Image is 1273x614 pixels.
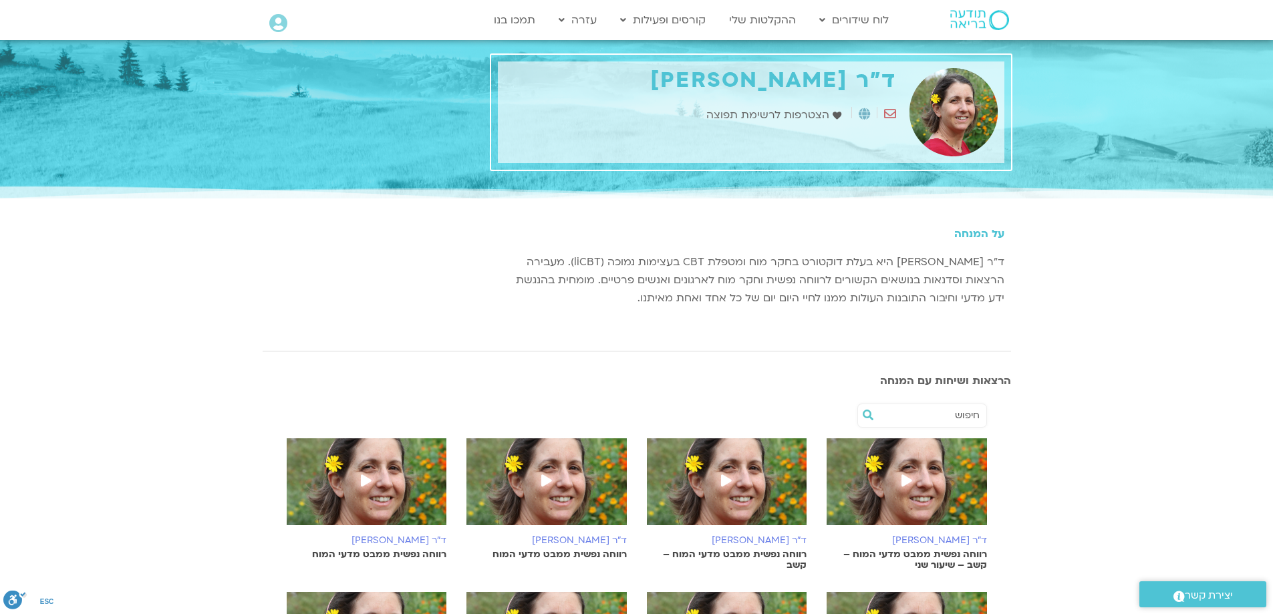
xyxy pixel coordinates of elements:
p: רווחה נפשית ממבט מדעי המוח [287,549,447,560]
img: %D7%A0%D7%95%D7%A2%D7%94-%D7%90%D7%9C%D7%91%D7%9C%D7%93%D7%94.png [466,438,627,539]
a: ד"ר [PERSON_NAME] רווחה נפשית ממבט מדעי המוח – קשב – שיעור שני [827,438,987,571]
a: קורסים ופעילות [613,7,712,33]
h1: ד"ר [PERSON_NAME] [505,68,896,93]
a: עזרה [552,7,603,33]
a: לוח שידורים [813,7,895,33]
span: יצירת קשר [1185,587,1233,605]
input: חיפוש [878,404,980,427]
img: תודעה בריאה [950,10,1009,30]
h6: ד"ר [PERSON_NAME] [647,535,807,546]
a: ההקלטות שלי [722,7,803,33]
a: ד"ר [PERSON_NAME] רווחה נפשית ממבט מדעי המוח [287,438,447,560]
a: יצירת קשר [1139,581,1266,607]
span: הצטרפות לרשימת תפוצה [706,106,833,124]
a: ד"ר [PERSON_NAME] רווחה נפשית ממבט מדעי המוח – קשב [647,438,807,571]
h6: ד"ר [PERSON_NAME] [827,535,987,546]
img: %D7%A0%D7%95%D7%A2%D7%94-%D7%90%D7%9C%D7%91%D7%9C%D7%93%D7%94.png [647,438,807,539]
h6: ד"ר [PERSON_NAME] [287,535,447,546]
p: רווחה נפשית ממבט מדעי המוח – קשב [647,549,807,571]
img: %D7%A0%D7%95%D7%A2%D7%94-%D7%90%D7%9C%D7%91%D7%9C%D7%93%D7%94.png [287,438,447,539]
h5: על המנחה [498,228,1004,240]
a: תמכו בנו [487,7,542,33]
h3: הרצאות ושיחות עם המנחה [263,375,1011,387]
p: ד״ר [PERSON_NAME] היא בעלת דוקטורט בחקר מוח ומטפלת CBT בעצימות נמוכה (liCBT). מעבירה הרצאות וסדנא... [498,253,1004,307]
p: רווחה נפשית ממבט מדעי המוח [466,549,627,560]
h6: ד"ר [PERSON_NAME] [466,535,627,546]
img: %D7%A0%D7%95%D7%A2%D7%94-%D7%90%D7%9C%D7%91%D7%9C%D7%93%D7%94.png [827,438,987,539]
a: ד"ר [PERSON_NAME] רווחה נפשית ממבט מדעי המוח [466,438,627,560]
a: הצטרפות לרשימת תפוצה [706,106,845,124]
p: רווחה נפשית ממבט מדעי המוח – קשב – שיעור שני [827,549,987,571]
